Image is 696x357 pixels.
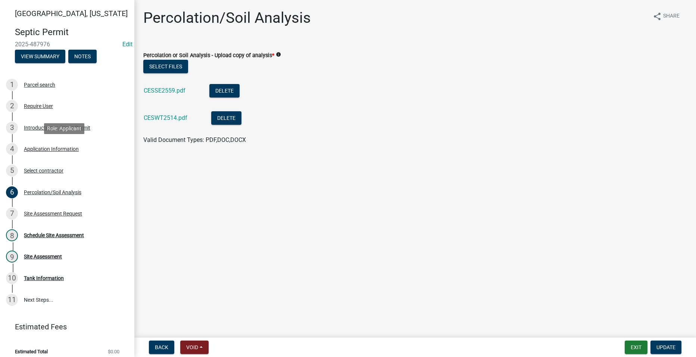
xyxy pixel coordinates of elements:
[143,53,274,58] label: Percolation or Soil Analysis - Upload copy of analysis
[44,123,84,134] div: Role: Applicant
[6,143,18,155] div: 4
[144,114,187,121] a: CESWT2514.pdf
[24,190,81,195] div: Percolation/Soil Analysis
[108,349,119,354] span: $0.00
[15,27,128,38] h4: Septic Permit
[656,344,675,350] span: Update
[149,341,174,354] button: Back
[15,9,128,18] span: [GEOGRAPHIC_DATA], [US_STATE]
[6,122,18,134] div: 3
[15,54,65,60] wm-modal-confirm: Summary
[24,233,84,238] div: Schedule Site Assessment
[144,87,185,94] a: CESSE2559.pdf
[6,294,18,306] div: 11
[143,9,311,27] h1: Percolation/Soil Analysis
[68,50,97,63] button: Notes
[155,344,168,350] span: Back
[122,41,132,48] wm-modal-confirm: Edit Application Number
[24,211,82,216] div: Site Assessment Request
[211,115,241,122] wm-modal-confirm: Delete Document
[15,349,48,354] span: Estimated Total
[650,341,681,354] button: Update
[186,344,198,350] span: Void
[6,165,18,177] div: 5
[24,146,79,152] div: Application Information
[15,41,119,48] span: 2025-487976
[6,251,18,263] div: 9
[68,54,97,60] wm-modal-confirm: Notes
[276,52,281,57] i: info
[6,100,18,112] div: 2
[6,319,122,334] a: Estimated Fees
[6,208,18,220] div: 7
[209,88,240,95] wm-modal-confirm: Delete Document
[180,341,209,354] button: Void
[24,254,62,259] div: Site Assessment
[24,168,63,173] div: Select contractor
[143,60,188,73] button: Select files
[24,103,53,109] div: Require User
[143,136,246,143] span: Valid Document Types: PDF,DOC,DOCX
[24,82,55,87] div: Parcel search
[6,229,18,241] div: 8
[663,12,680,21] span: Share
[209,84,240,97] button: Delete
[6,79,18,91] div: 1
[6,186,18,198] div: 6
[24,125,90,130] div: Introduction to Septic Permit
[211,111,241,125] button: Delete
[15,50,65,63] button: View Summary
[653,12,662,21] i: share
[625,341,647,354] button: Exit
[6,272,18,284] div: 10
[122,41,132,48] a: Edit
[647,9,686,24] button: shareShare
[24,276,64,281] div: Tank Information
